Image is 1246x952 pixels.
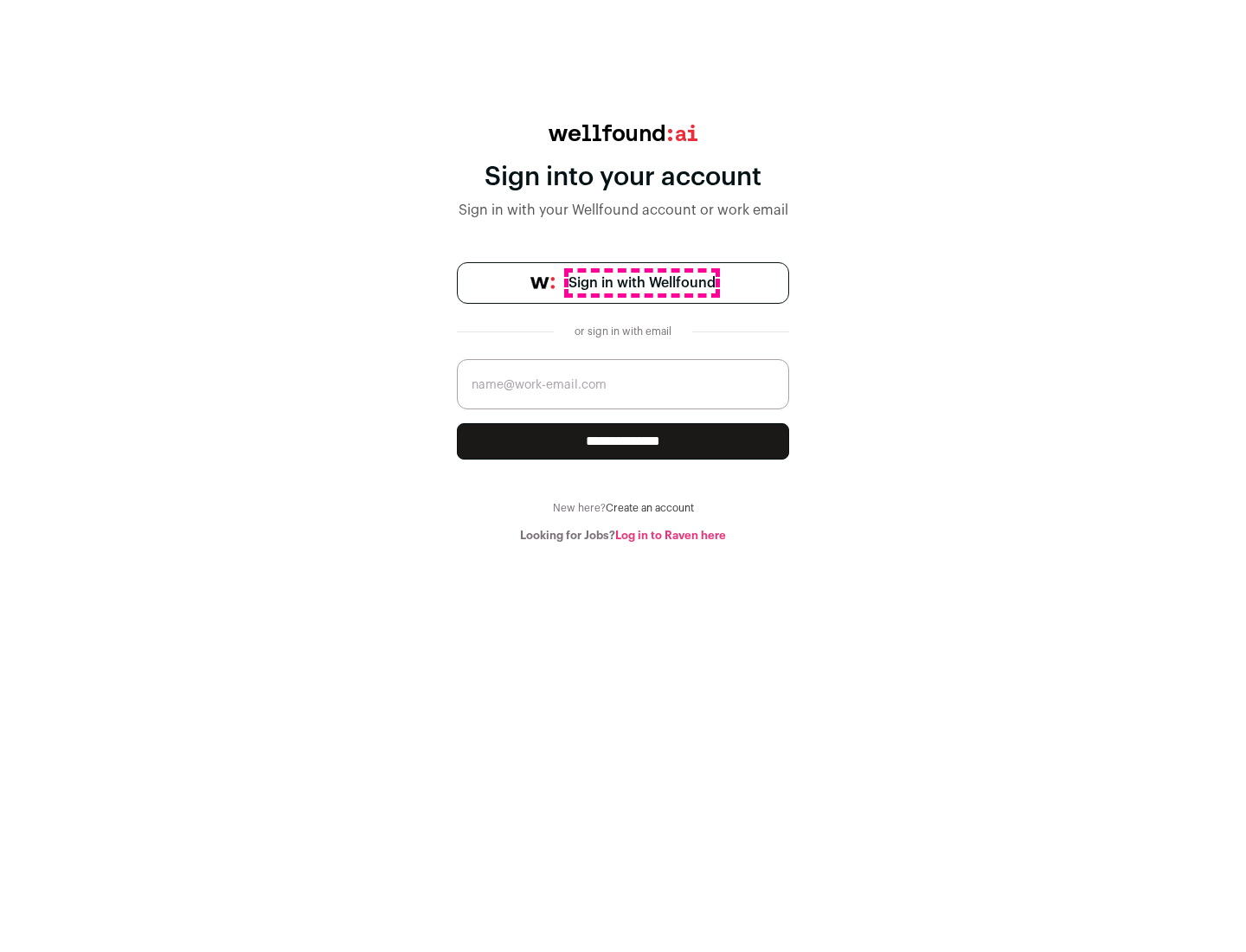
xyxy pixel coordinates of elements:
[457,529,789,543] div: Looking for Jobs?
[457,162,789,193] div: Sign into your account
[568,273,716,293] span: Sign in with Wellfound
[457,359,789,409] input: name@work-email.com
[457,262,789,304] a: Sign in with Wellfound
[457,200,789,221] div: Sign in with your Wellfound account or work email
[530,277,555,289] img: wellfound-symbol-flush-black-fb3c872781a75f747ccb3a119075da62bfe97bd399995f84a933054e44a575c4.png
[606,503,694,513] a: Create an account
[549,125,697,141] img: wellfound:ai
[568,325,678,338] div: or sign in with email
[457,501,789,515] div: New here?
[615,530,726,541] a: Log in to Raven here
